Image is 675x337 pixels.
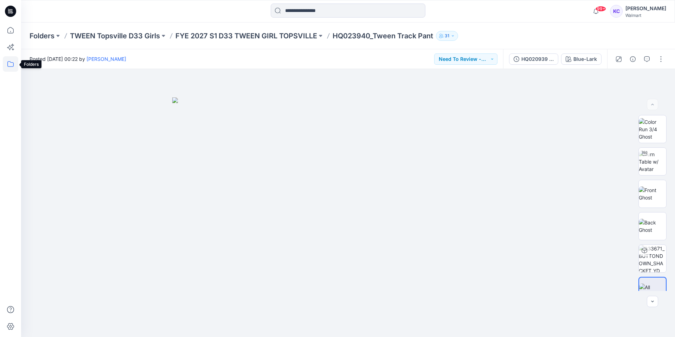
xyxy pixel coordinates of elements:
[639,186,666,201] img: Front Ghost
[639,245,666,272] img: 033671_BUTTONDOWN_SHACKET_YD Blue-Lark
[639,284,666,298] img: All colorways
[30,31,54,41] a: Folders
[175,31,317,41] a: FYE 2027 S1 D33 TWEEN GIRL TOPSVILLE
[627,53,638,65] button: Details
[70,31,160,41] a: TWEEN Topsville D33 Girls
[625,4,666,13] div: [PERSON_NAME]
[639,219,666,234] img: Back Ghost
[625,13,666,18] div: Walmart
[86,56,126,62] a: [PERSON_NAME]
[596,6,606,12] span: 99+
[172,97,524,337] img: eyJhbGciOiJIUzI1NiIsImtpZCI6IjAiLCJzbHQiOiJzZXMiLCJ0eXAiOiJKV1QifQ.eyJkYXRhIjp7InR5cGUiOiJzdG9yYW...
[610,5,623,18] div: KC
[639,118,666,140] img: Color Run 3/4 Ghost
[436,31,458,41] button: 31
[561,53,602,65] button: Blue-Lark
[509,53,558,65] button: HQ020939 WA LS WOVEN TOP
[573,55,597,63] div: Blue-Lark
[639,151,666,173] img: Turn Table w/ Avatar
[30,55,126,63] span: Posted [DATE] 00:22 by
[333,31,433,41] p: HQ023940_Tween Track Pant
[521,55,554,63] div: HQ020939 WA LS WOVEN TOP
[445,32,449,40] p: 31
